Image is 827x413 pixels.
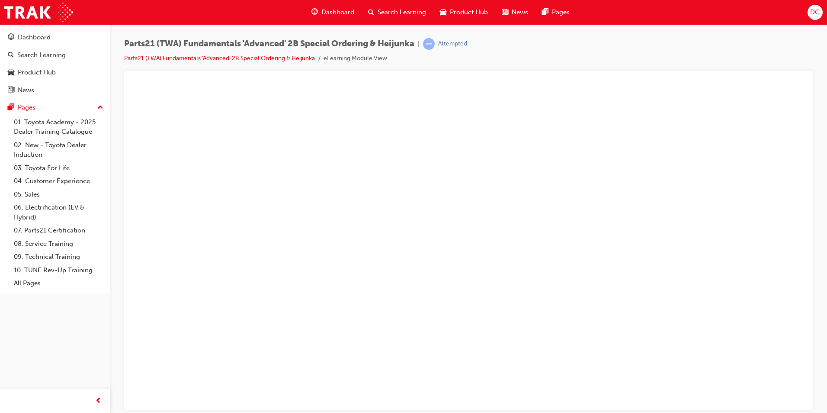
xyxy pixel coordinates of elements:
span: news-icon [502,7,508,18]
a: 02. New - Toyota Dealer Induction [10,139,107,161]
span: | [418,39,420,49]
span: pages-icon [542,7,548,18]
span: prev-icon [95,396,102,407]
div: Pages [18,103,35,113]
div: News [18,85,34,95]
span: news-icon [8,87,14,94]
button: DashboardSearch LearningProduct HubNews [3,28,107,100]
a: 08. Service Training [10,237,107,251]
span: search-icon [8,52,14,59]
button: Pages [3,100,107,116]
span: car-icon [8,69,14,77]
span: Search Learning [378,7,426,17]
a: News [3,82,107,98]
span: guage-icon [311,7,318,18]
span: up-icon [97,102,103,113]
a: 01. Toyota Academy - 2025 Dealer Training Catalogue [10,116,107,139]
div: Product Hub [18,68,56,77]
a: Dashboard [3,29,107,45]
span: DC [810,7,820,17]
span: Parts21 (TWA) Fundamentals 'Advanced' 2B Special Ordering & Heijunka [124,39,414,49]
li: eLearning Module View [324,54,387,64]
a: 04. Customer Experience [10,174,107,188]
a: 06. Electrification (EV & Hybrid) [10,201,107,224]
a: All Pages [10,277,107,290]
a: car-iconProduct Hub [433,3,495,21]
a: guage-iconDashboard [305,3,361,21]
span: guage-icon [8,34,14,42]
a: 03. Toyota For Life [10,161,107,175]
a: pages-iconPages [535,3,577,21]
div: Dashboard [18,32,51,42]
button: DC [808,5,823,20]
a: 10. TUNE Rev-Up Training [10,264,107,277]
a: Product Hub [3,65,107,81]
span: search-icon [368,7,374,18]
img: Trak [4,3,73,22]
div: Search Learning [17,50,66,60]
a: news-iconNews [495,3,535,21]
div: Attempted [438,40,467,48]
span: Dashboard [321,7,354,17]
span: car-icon [440,7,446,18]
a: 05. Sales [10,188,107,201]
a: 09. Technical Training [10,250,107,264]
a: 07. Parts21 Certification [10,224,107,237]
span: learningRecordVerb_ATTEMPT-icon [423,38,435,50]
a: Search Learning [3,47,107,63]
span: News [512,7,528,17]
a: search-iconSearch Learning [361,3,433,21]
span: pages-icon [8,104,14,112]
span: Product Hub [450,7,488,17]
a: Parts21 (TWA) Fundamentals 'Advanced' 2B Special Ordering & Heijunka [124,55,315,62]
span: Pages [552,7,570,17]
